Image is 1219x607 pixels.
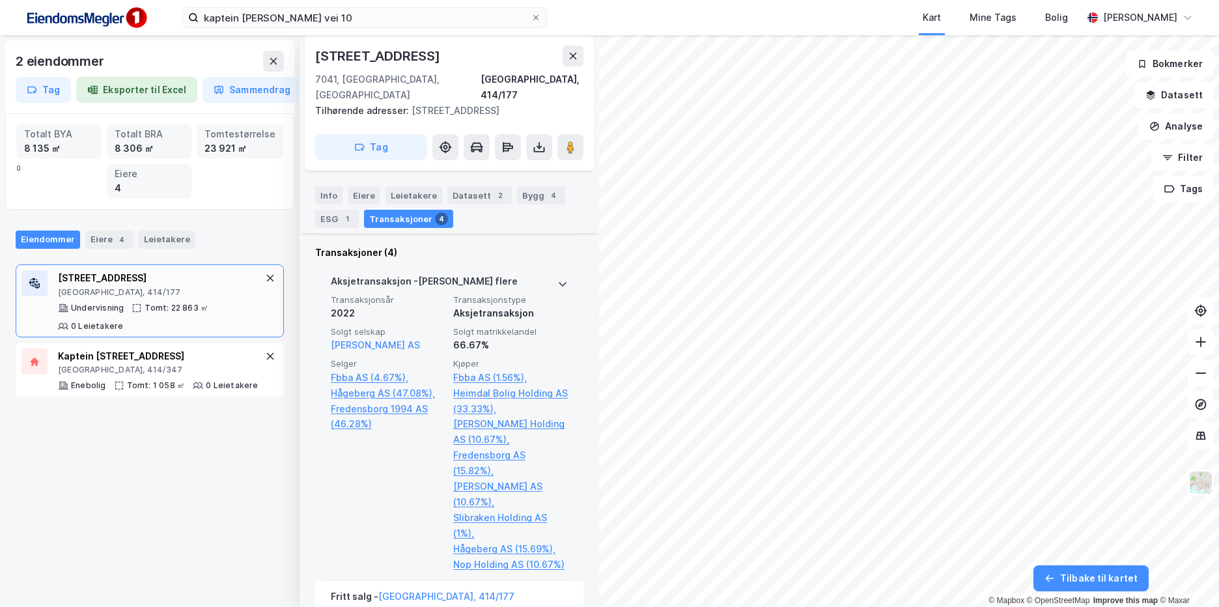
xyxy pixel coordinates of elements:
[970,10,1016,25] div: Mine Tags
[315,103,573,119] div: [STREET_ADDRESS]
[331,401,445,432] a: Fredensborg 1994 AS (46.28%)
[453,447,568,479] a: Fredensborg AS (15.82%),
[1138,113,1214,139] button: Analyse
[453,510,568,541] a: Slibraken Holding AS (1%),
[453,416,568,447] a: [PERSON_NAME] Holding AS (10.67%),
[1134,82,1214,108] button: Datasett
[453,386,568,417] a: Heimdal Bolig Holding AS (33.33%),
[453,337,568,353] div: 66.67%
[315,210,359,228] div: ESG
[348,186,380,205] div: Eiere
[16,124,283,199] div: 0
[206,380,258,391] div: 0 Leietakere
[115,233,128,246] div: 4
[1126,51,1214,77] button: Bokmerker
[517,186,565,205] div: Bygg
[16,77,71,103] button: Tag
[315,186,343,205] div: Info
[453,479,568,510] a: [PERSON_NAME] AS (10.67%),
[1103,10,1177,25] div: [PERSON_NAME]
[453,557,568,572] a: Nop Holding AS (10.67%)
[315,134,427,160] button: Tag
[1093,596,1158,605] a: Improve this map
[115,167,184,181] div: Eiere
[1153,176,1214,202] button: Tags
[115,141,184,156] div: 8 306 ㎡
[145,303,208,313] div: Tomt: 22 863 ㎡
[1151,145,1214,171] button: Filter
[435,212,448,225] div: 4
[315,105,412,116] span: Tilhørende adresser:
[1188,470,1213,495] img: Z
[71,380,106,391] div: Enebolig
[385,186,442,205] div: Leietakere
[453,305,568,321] div: Aksjetransaksjon
[21,3,151,33] img: F4PB6Px+NJ5v8B7XTbfpPpyloAAAAASUVORK5CYII=
[127,380,186,391] div: Tomt: 1 058 ㎡
[16,51,107,72] div: 2 eiendommer
[139,231,195,249] div: Leietakere
[203,77,301,103] button: Sammendrag
[1045,10,1068,25] div: Bolig
[331,274,518,294] div: Aksjetransaksjon - [PERSON_NAME] flere
[453,326,568,337] span: Solgt matrikkelandel
[547,189,560,202] div: 4
[1027,596,1090,605] a: OpenStreetMap
[494,189,507,202] div: 2
[1154,544,1219,607] div: Kontrollprogram for chat
[453,370,568,386] a: Fbba AS (1.56%),
[331,339,420,350] a: [PERSON_NAME] AS
[71,303,124,313] div: Undervisning
[331,326,445,337] span: Solgt selskap
[364,210,453,228] div: Transaksjoner
[481,72,583,103] div: [GEOGRAPHIC_DATA], 414/177
[199,8,531,27] input: Søk på adresse, matrikkel, gårdeiere, leietakere eller personer
[315,72,481,103] div: 7041, [GEOGRAPHIC_DATA], [GEOGRAPHIC_DATA]
[58,287,262,298] div: [GEOGRAPHIC_DATA], 414/177
[447,186,512,205] div: Datasett
[988,596,1024,605] a: Mapbox
[1033,565,1149,591] button: Tilbake til kartet
[85,231,133,249] div: Eiere
[331,305,445,321] div: 2022
[204,127,275,141] div: Tomtestørrelse
[923,10,941,25] div: Kart
[1154,544,1219,607] iframe: Chat Widget
[453,294,568,305] span: Transaksjonstype
[331,386,445,401] a: Hågeberg AS (47.08%),
[58,348,259,364] div: Kaptein [STREET_ADDRESS]
[331,358,445,369] span: Selger
[115,181,184,195] div: 4
[331,370,445,386] a: Fbba AS (4.67%),
[453,358,568,369] span: Kjøper
[453,541,568,557] a: Hågeberg AS (15.69%),
[16,231,80,249] div: Eiendommer
[58,365,259,375] div: [GEOGRAPHIC_DATA], 414/347
[378,591,514,602] a: [GEOGRAPHIC_DATA], 414/177
[115,127,184,141] div: Totalt BRA
[341,212,354,225] div: 1
[331,294,445,305] span: Transaksjonsår
[58,270,262,286] div: [STREET_ADDRESS]
[24,127,94,141] div: Totalt BYA
[204,141,275,156] div: 23 921 ㎡
[76,77,197,103] button: Eksporter til Excel
[315,46,443,66] div: [STREET_ADDRESS]
[315,245,583,261] div: Transaksjoner (4)
[24,141,94,156] div: 8 135 ㎡
[71,321,123,332] div: 0 Leietakere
